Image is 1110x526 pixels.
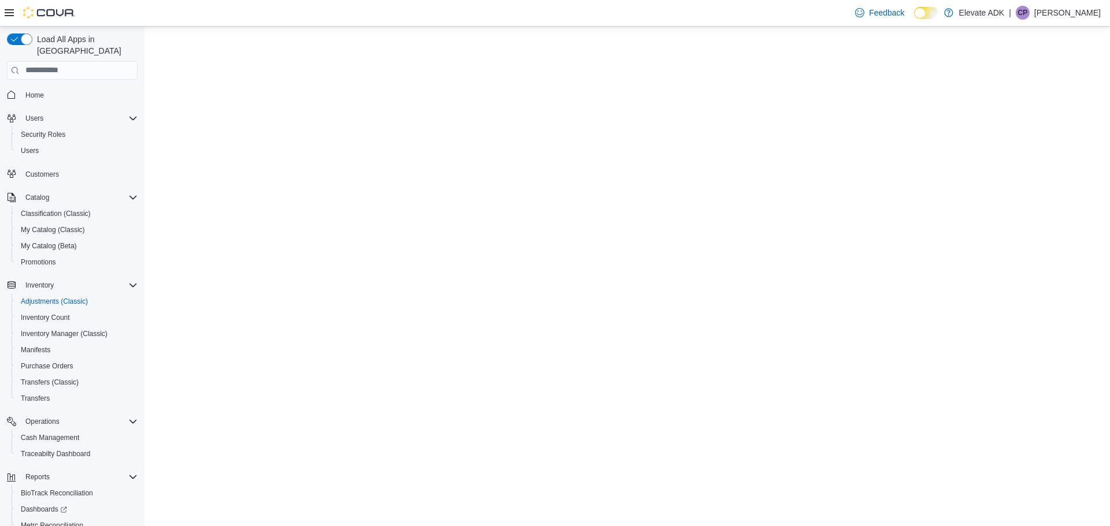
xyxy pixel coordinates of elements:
[12,238,142,254] button: My Catalog (Beta)
[16,375,138,389] span: Transfers (Classic)
[12,342,142,358] button: Manifests
[16,223,138,237] span: My Catalog (Classic)
[25,472,50,482] span: Reports
[21,209,91,218] span: Classification (Classic)
[21,241,77,251] span: My Catalog (Beta)
[16,207,138,221] span: Classification (Classic)
[16,502,138,516] span: Dashboards
[23,7,75,18] img: Cova
[2,469,142,485] button: Reports
[16,486,98,500] a: BioTrack Reconciliation
[21,378,79,387] span: Transfers (Classic)
[12,126,142,143] button: Security Roles
[16,311,138,324] span: Inventory Count
[21,225,85,234] span: My Catalog (Classic)
[21,449,90,458] span: Traceabilty Dashboard
[21,258,56,267] span: Promotions
[12,485,142,501] button: BioTrack Reconciliation
[2,277,142,293] button: Inventory
[21,433,79,442] span: Cash Management
[25,417,60,426] span: Operations
[16,255,61,269] a: Promotions
[32,33,138,57] span: Load All Apps in [GEOGRAPHIC_DATA]
[1034,6,1101,20] p: [PERSON_NAME]
[21,167,64,181] a: Customers
[16,486,138,500] span: BioTrack Reconciliation
[21,394,50,403] span: Transfers
[21,470,138,484] span: Reports
[16,391,138,405] span: Transfers
[21,130,65,139] span: Security Roles
[25,114,43,123] span: Users
[21,415,138,428] span: Operations
[959,6,1005,20] p: Elevate ADK
[16,311,75,324] a: Inventory Count
[12,254,142,270] button: Promotions
[21,505,67,514] span: Dashboards
[16,144,43,158] a: Users
[16,255,138,269] span: Promotions
[850,1,909,24] a: Feedback
[12,293,142,309] button: Adjustments (Classic)
[12,206,142,222] button: Classification (Classic)
[12,326,142,342] button: Inventory Manager (Classic)
[16,502,72,516] a: Dashboards
[21,111,48,125] button: Users
[12,222,142,238] button: My Catalog (Classic)
[21,88,49,102] a: Home
[12,143,142,159] button: Users
[2,110,142,126] button: Users
[2,189,142,206] button: Catalog
[21,488,93,498] span: BioTrack Reconciliation
[12,501,142,517] a: Dashboards
[16,343,138,357] span: Manifests
[16,239,138,253] span: My Catalog (Beta)
[12,358,142,374] button: Purchase Orders
[21,146,39,155] span: Users
[21,191,54,204] button: Catalog
[21,167,138,181] span: Customers
[21,278,58,292] button: Inventory
[16,207,95,221] a: Classification (Classic)
[16,343,55,357] a: Manifests
[25,193,49,202] span: Catalog
[21,111,138,125] span: Users
[16,239,82,253] a: My Catalog (Beta)
[2,87,142,103] button: Home
[21,415,64,428] button: Operations
[16,144,138,158] span: Users
[1016,6,1030,20] div: Chase Pippin
[16,391,54,405] a: Transfers
[12,390,142,406] button: Transfers
[16,447,138,461] span: Traceabilty Dashboard
[1009,6,1011,20] p: |
[21,313,70,322] span: Inventory Count
[21,191,138,204] span: Catalog
[16,431,138,445] span: Cash Management
[25,281,54,290] span: Inventory
[16,327,138,341] span: Inventory Manager (Classic)
[21,329,108,338] span: Inventory Manager (Classic)
[16,375,83,389] a: Transfers (Classic)
[12,309,142,326] button: Inventory Count
[16,431,84,445] a: Cash Management
[21,297,88,306] span: Adjustments (Classic)
[25,170,59,179] span: Customers
[16,294,92,308] a: Adjustments (Classic)
[21,88,138,102] span: Home
[869,7,904,18] span: Feedback
[21,361,73,371] span: Purchase Orders
[2,166,142,182] button: Customers
[12,374,142,390] button: Transfers (Classic)
[21,470,54,484] button: Reports
[21,345,50,355] span: Manifests
[12,430,142,446] button: Cash Management
[914,7,938,19] input: Dark Mode
[25,91,44,100] span: Home
[16,359,138,373] span: Purchase Orders
[16,447,95,461] a: Traceabilty Dashboard
[16,128,70,141] a: Security Roles
[16,327,112,341] a: Inventory Manager (Classic)
[12,446,142,462] button: Traceabilty Dashboard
